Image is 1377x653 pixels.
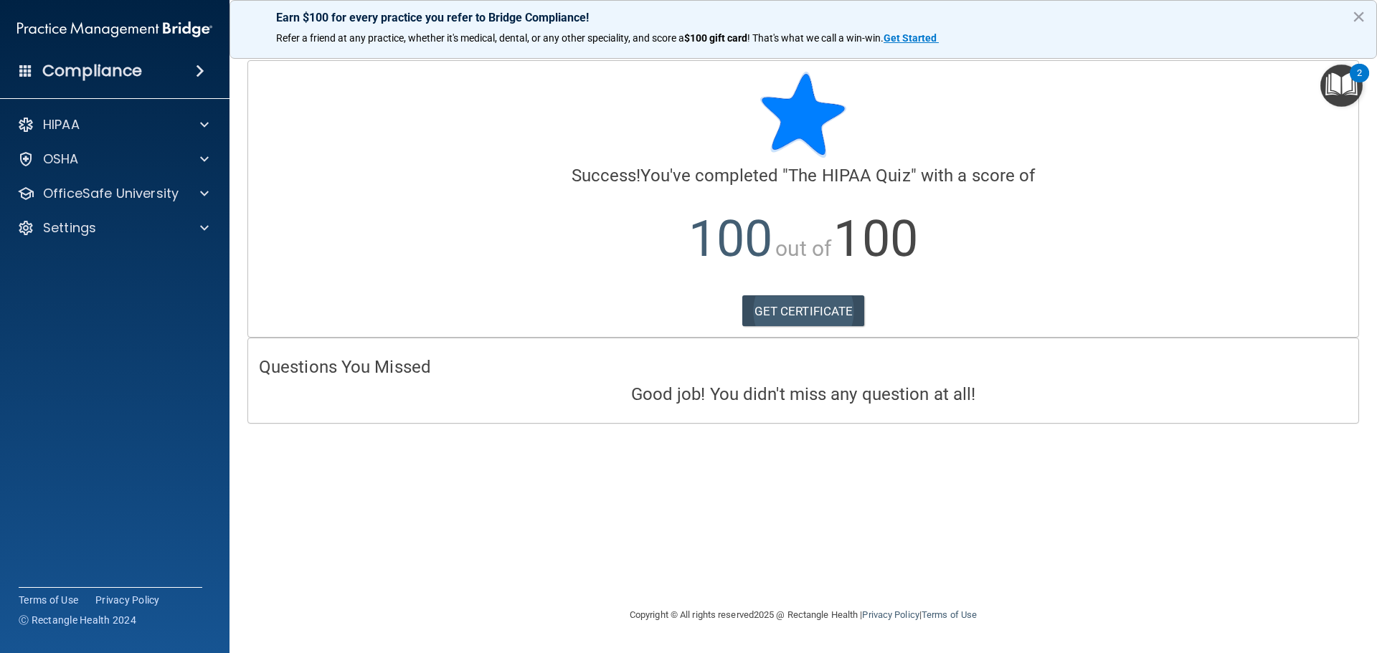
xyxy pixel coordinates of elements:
[884,32,937,44] strong: Get Started
[43,116,80,133] p: HIPAA
[760,72,846,158] img: blue-star-rounded.9d042014.png
[1357,73,1362,92] div: 2
[17,219,209,237] a: Settings
[572,166,641,186] span: Success!
[17,151,209,168] a: OSHA
[17,116,209,133] a: HIPAA
[43,185,179,202] p: OfficeSafe University
[1320,65,1363,107] button: Open Resource Center, 2 new notifications
[747,32,884,44] span: ! That's what we call a win-win.
[742,295,865,327] a: GET CERTIFICATE
[259,385,1348,404] h4: Good job! You didn't miss any question at all!
[276,32,684,44] span: Refer a friend at any practice, whether it's medical, dental, or any other speciality, and score a
[541,592,1065,638] div: Copyright © All rights reserved 2025 @ Rectangle Health | |
[833,209,917,268] span: 100
[884,32,939,44] a: Get Started
[43,219,96,237] p: Settings
[17,185,209,202] a: OfficeSafe University
[43,151,79,168] p: OSHA
[862,609,919,620] a: Privacy Policy
[684,32,747,44] strong: $100 gift card
[1352,5,1366,28] button: Close
[17,15,212,44] img: PMB logo
[922,609,977,620] a: Terms of Use
[259,358,1348,376] h4: Questions You Missed
[775,236,832,261] span: out of
[42,61,142,81] h4: Compliance
[788,166,910,186] span: The HIPAA Quiz
[259,166,1348,185] h4: You've completed " " with a score of
[19,593,78,607] a: Terms of Use
[19,613,136,627] span: Ⓒ Rectangle Health 2024
[95,593,160,607] a: Privacy Policy
[276,11,1330,24] p: Earn $100 for every practice you refer to Bridge Compliance!
[688,209,772,268] span: 100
